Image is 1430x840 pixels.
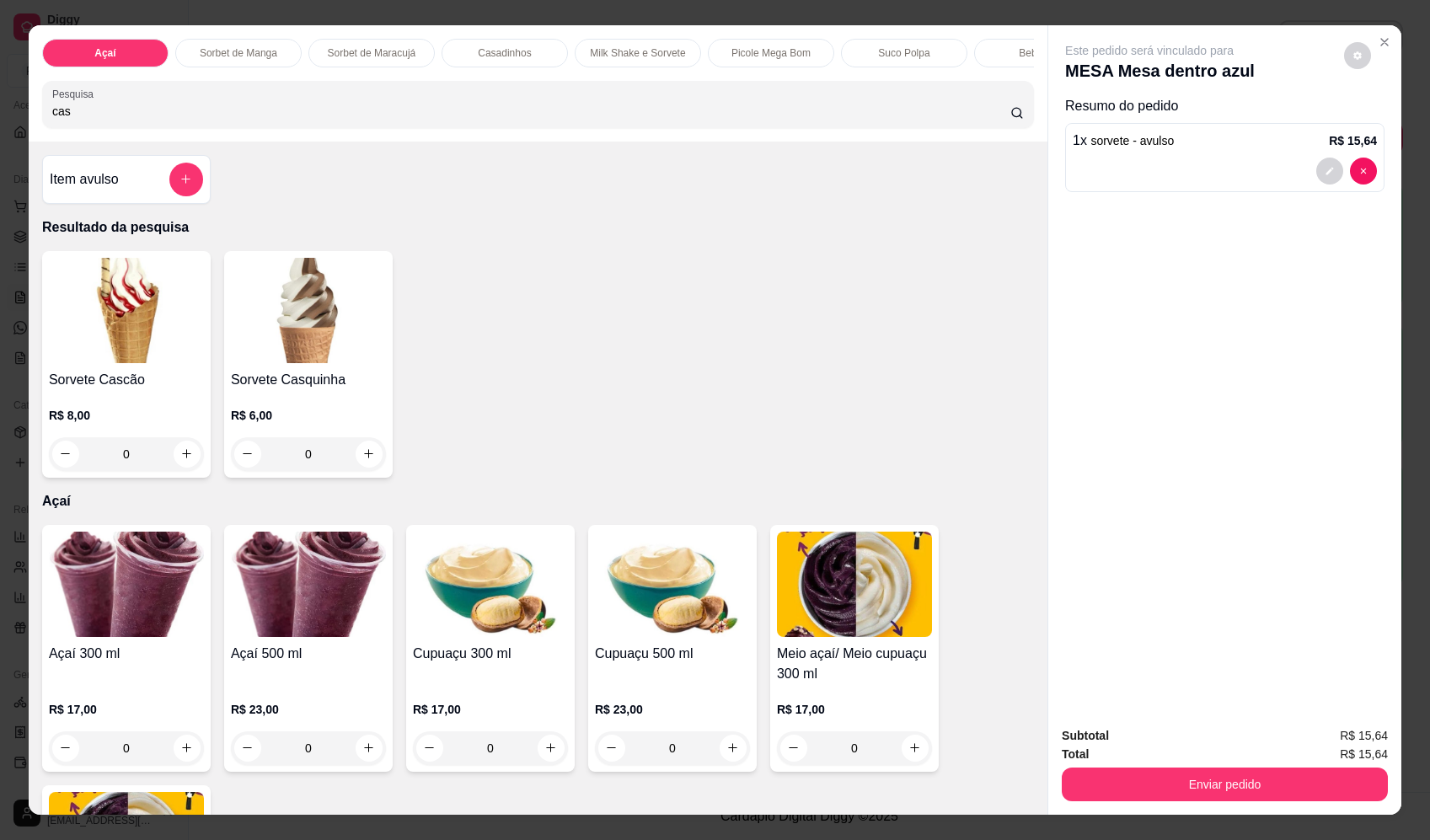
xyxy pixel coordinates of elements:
h4: Açaí 300 ml [49,644,204,664]
p: R$ 6,00 [231,407,386,424]
p: Sorbet de Maracujá [328,46,416,60]
span: sorvete - avulso [1090,134,1174,147]
img: product-image [49,258,204,363]
span: R$ 15,64 [1340,726,1388,745]
input: Pesquisa [52,103,1010,120]
img: product-image [777,532,932,637]
h4: Cupuaçu 500 ml [595,644,750,664]
h4: Sorvete Casquinha [231,370,386,390]
button: Enviar pedido [1062,768,1388,801]
h4: Sorvete Cascão [49,370,204,390]
button: decrease-product-quantity [1344,42,1371,69]
span: R$ 15,64 [1340,745,1388,763]
p: Bebidas [1019,46,1055,60]
button: Close [1371,29,1398,56]
p: Casadinhos [478,46,531,60]
label: Pesquisa [52,87,99,101]
img: product-image [595,532,750,637]
h4: Meio açaí/ Meio cupuaçu 300 ml [777,644,932,684]
p: Açaí [42,491,1034,511]
img: product-image [231,258,386,363]
img: product-image [413,532,568,637]
h4: Cupuaçu 300 ml [413,644,568,664]
p: R$ 17,00 [777,701,932,718]
h4: Açaí 500 ml [231,644,386,664]
button: add-separate-item [169,163,203,196]
p: R$ 23,00 [595,701,750,718]
h4: Item avulso [50,169,119,190]
img: product-image [231,532,386,637]
img: product-image [49,532,204,637]
button: decrease-product-quantity [1316,158,1343,185]
p: R$ 15,64 [1329,132,1377,149]
p: Resultado da pesquisa [42,217,1034,238]
button: decrease-product-quantity [1350,158,1377,185]
p: R$ 17,00 [49,701,204,718]
strong: Subtotal [1062,729,1109,742]
p: MESA Mesa dentro azul [1065,59,1255,83]
p: Sorbet de Manga [200,46,277,60]
p: Açaí [94,46,115,60]
p: Picole Mega Bom [731,46,811,60]
p: R$ 17,00 [413,701,568,718]
p: Resumo do pedido [1065,96,1384,116]
p: Milk Shake e Sorvete [590,46,685,60]
strong: Total [1062,747,1089,761]
p: 1 x [1073,131,1174,151]
p: Suco Polpa [878,46,929,60]
p: R$ 8,00 [49,407,204,424]
p: Este pedido será vinculado para [1065,42,1255,59]
p: R$ 23,00 [231,701,386,718]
